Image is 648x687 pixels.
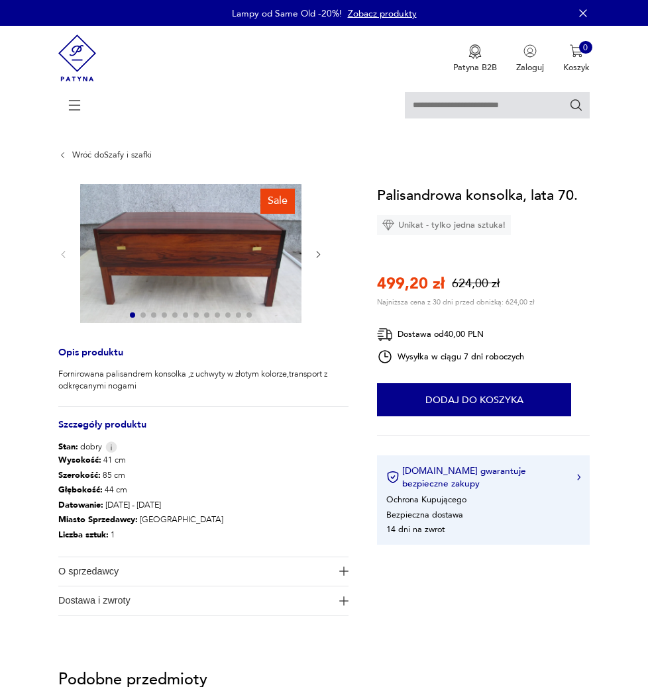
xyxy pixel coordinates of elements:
[58,26,96,90] img: Patyna - sklep z meblami i dekoracjami vintage
[569,98,584,113] button: Szukaj
[58,484,103,496] b: Głębokość :
[453,62,497,73] p: Patyna B2B
[523,44,537,58] img: Ikonka użytkownika
[453,44,497,73] a: Ikona medaluPatyna B2B
[377,326,524,343] div: Dostawa od 40,00 PLN
[377,326,393,343] img: Ikona dostawy
[58,349,349,369] h3: Opis produktu
[232,7,342,20] p: Lampy od Same Old -20%!
[58,512,223,527] p: [GEOGRAPHIC_DATA]
[339,596,349,606] img: Ikona plusa
[58,468,223,483] p: 85 cm
[386,494,466,506] li: Ochrona Kupującego
[452,275,500,292] p: 624,00 zł
[579,41,592,54] div: 0
[377,383,571,416] button: Dodaj do koszyka
[58,586,349,615] button: Ikona plusaDostawa i zwroty
[58,557,349,586] button: Ikona plusaO sprzedawcy
[386,465,581,490] button: [DOMAIN_NAME] gwarantuje bezpieczne zakupy
[377,215,511,235] div: Unikat - tylko jedna sztuka!
[563,44,590,73] button: 0Koszyk
[58,514,138,526] b: Miasto Sprzedawcy :
[58,368,349,392] p: Fornirowana palisandrem konsolka ,z uchwyty w złotym kolorze,transport z odkręcanymi nogami
[386,509,463,521] li: Bezpieczna dostawa
[58,421,349,441] h3: Szczegóły produktu
[577,474,581,481] img: Ikona strzałki w prawo
[516,44,544,73] button: Zaloguj
[377,273,445,295] p: 499,20 zł
[386,471,400,484] img: Ikona certyfikatu
[58,441,102,453] span: dobry
[58,527,223,543] p: 1
[58,498,223,513] p: [DATE] - [DATE]
[377,184,578,206] h1: Palisandrowa konsolka, lata 70.
[516,62,544,73] p: Zaloguj
[377,349,524,365] div: Wysyłka w ciągu 7 dni roboczych
[386,524,445,535] li: 14 dni na zwrot
[468,44,482,59] img: Ikona medalu
[58,453,223,468] p: 41 cm
[563,62,590,73] p: Koszyk
[348,7,417,20] a: Zobacz produkty
[382,219,394,231] img: Ikona diamentu
[105,441,117,453] img: Info icon
[260,189,295,214] div: Sale
[570,44,583,58] img: Ikona koszyka
[58,529,109,541] b: Liczba sztuk:
[58,499,103,511] b: Datowanie :
[58,469,101,481] b: Szerokość :
[339,567,349,576] img: Ikona plusa
[453,44,497,73] button: Patyna B2B
[58,482,223,498] p: 44 cm
[377,297,535,307] p: Najniższa cena z 30 dni przed obniżką: 624,00 zł
[58,454,101,466] b: Wysokość :
[58,441,78,453] b: Stan:
[80,184,301,323] img: Zdjęcie produktu Palisandrowa konsolka, lata 70.
[58,557,332,586] span: O sprzedawcy
[72,150,152,160] a: Wróć doSzafy i szafki
[58,586,332,615] span: Dostawa i zwroty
